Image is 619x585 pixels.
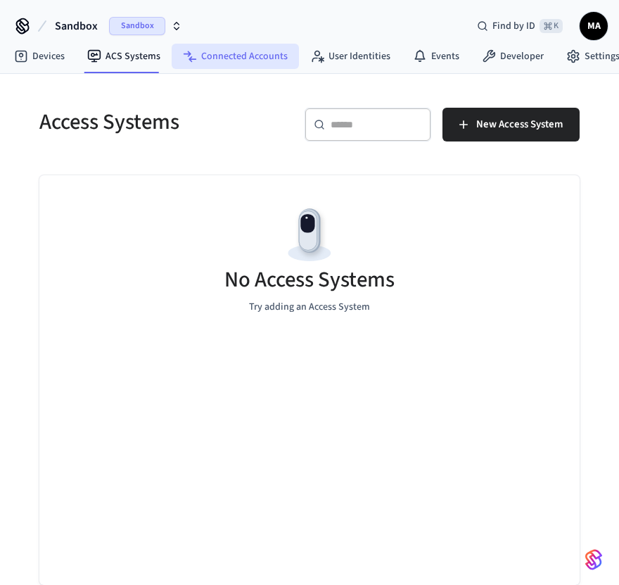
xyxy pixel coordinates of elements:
[540,19,563,33] span: ⌘ K
[76,44,172,69] a: ACS Systems
[224,265,395,294] h5: No Access Systems
[299,44,402,69] a: User Identities
[55,18,98,34] span: Sandbox
[3,44,76,69] a: Devices
[249,300,370,315] p: Try adding an Access System
[466,13,574,39] div: Find by ID⌘ K
[580,12,608,40] button: MA
[492,19,535,33] span: Find by ID
[471,44,555,69] a: Developer
[581,13,606,39] span: MA
[39,108,288,137] h5: Access Systems
[442,108,580,141] button: New Access System
[476,115,563,134] span: New Access System
[585,548,602,571] img: SeamLogoGradient.69752ec5.svg
[109,17,165,35] span: Sandbox
[278,203,341,267] img: Devices Empty State
[172,44,299,69] a: Connected Accounts
[402,44,471,69] a: Events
